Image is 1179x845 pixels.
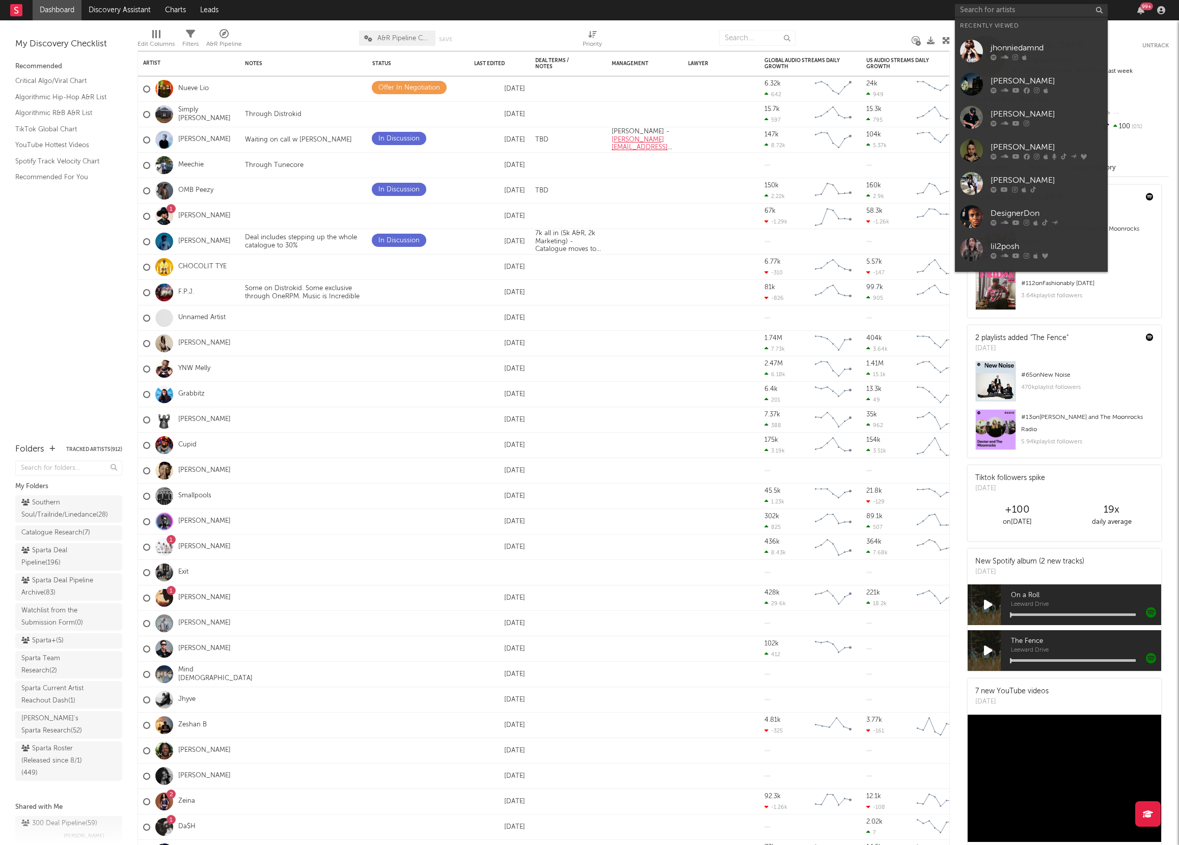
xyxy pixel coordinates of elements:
div: 436k [764,539,780,545]
a: Meechie [178,161,204,170]
div: [DATE] [474,261,525,273]
div: 19 x [1064,504,1159,516]
div: 81k [764,284,775,291]
div: 154k [866,437,881,443]
a: Sarina [955,266,1108,299]
div: [DATE] [474,388,525,401]
a: Sparta+(5) [15,633,122,649]
div: 12.1k [866,793,881,800]
a: [PERSON_NAME] [178,619,231,628]
div: 104k [866,131,881,138]
div: Sparta Roster (Released since 8/1) ( 449 ) [21,743,93,779]
span: 0 % [1130,124,1142,130]
svg: Chart title [912,382,958,407]
a: jhonniedamnd [955,35,1108,68]
a: [PERSON_NAME] [178,772,231,780]
div: 3.77k [866,717,882,723]
svg: Chart title [912,407,958,433]
div: -1.26k [764,804,787,810]
div: [DATE] [474,185,525,197]
div: [DATE] [474,490,525,502]
div: 825 [764,524,781,530]
div: -108 [866,804,885,810]
a: Da$H [178,823,196,831]
svg: Chart title [912,534,958,560]
div: # 112 on Fashionably [DATE] [1021,277,1154,290]
div: 2.47M [764,360,783,367]
a: Nueve Lio [178,84,209,93]
div: [PERSON_NAME] [991,75,1103,87]
div: [DATE] [474,694,525,706]
div: 642 [764,91,781,98]
div: 99 + [1140,3,1153,10]
div: [PERSON_NAME] - [607,128,683,152]
a: Algorithmic R&B A&R List [15,107,112,119]
div: -- [1101,107,1169,120]
div: 7 [866,829,876,836]
div: 949 [866,91,884,98]
div: 67k [764,208,776,214]
a: [PERSON_NAME] [178,135,231,144]
div: -325 [764,727,783,734]
div: [DATE] [474,770,525,782]
div: 5.94k playlist followers [1021,436,1154,448]
div: 1.74M [764,335,782,342]
svg: Chart title [810,407,856,433]
svg: Chart title [912,255,958,280]
div: 412 [764,651,780,658]
div: In Discussion [378,235,420,247]
div: 13.3k [866,386,882,392]
div: [DATE] [474,134,525,146]
div: 6.77k [764,259,781,265]
div: [DATE] [474,236,525,248]
a: [PERSON_NAME] [178,594,231,602]
div: 15.7k [764,106,780,112]
div: 795 [866,117,883,123]
div: In Discussion [378,184,420,196]
svg: Chart title [912,76,958,102]
div: daily average [1064,516,1159,528]
div: [DATE] [474,592,525,604]
div: A&R Pipeline [206,38,242,50]
svg: Chart title [912,789,958,814]
div: 597 [764,117,781,123]
div: 221k [866,589,880,596]
input: Search... [719,31,796,46]
div: -147 [866,269,885,276]
input: Search for artists [955,4,1108,17]
a: Unnamed Artist [178,314,226,322]
div: 15.3k [866,106,882,112]
svg: Chart title [912,433,958,458]
div: 302k [764,513,779,520]
svg: Chart title [810,713,856,738]
div: In Discussion [378,133,420,145]
a: Southern Soul/Trailride/Linedance(28) [15,495,122,523]
div: [DATE] [975,344,1068,354]
input: Search for folders... [15,461,122,475]
a: Mind [DEMOGRAPHIC_DATA] [178,666,253,683]
div: [DATE] [474,210,525,222]
div: # 13 on [PERSON_NAME] and The Moonrocks Radio [1021,411,1154,436]
a: [PERSON_NAME][EMAIL_ADDRESS][DOMAIN_NAME] [612,136,672,159]
div: 89.1k [866,513,883,520]
div: Filters [182,25,199,55]
svg: Chart title [810,382,856,407]
div: 3.64k [866,346,888,352]
div: Edit Columns [138,38,175,50]
a: [PERSON_NAME] [178,415,231,424]
div: 364k [866,539,882,545]
svg: Chart title [810,534,856,560]
a: #65onNew Noise470kplaylist followers [968,361,1161,409]
a: Spotify Track Velocity Chart [15,156,112,167]
svg: Chart title [810,331,856,356]
div: 150k [764,182,779,189]
div: [DATE] [975,484,1045,494]
div: Global Audio Streams Daily Growth [764,58,841,70]
div: 18.2k [866,600,887,607]
span: The Fence [1011,635,1161,647]
svg: Chart title [810,433,856,458]
svg: Chart title [810,255,856,280]
div: Folders [15,443,44,456]
a: Recommended For You [15,172,112,183]
svg: Chart title [810,204,856,229]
